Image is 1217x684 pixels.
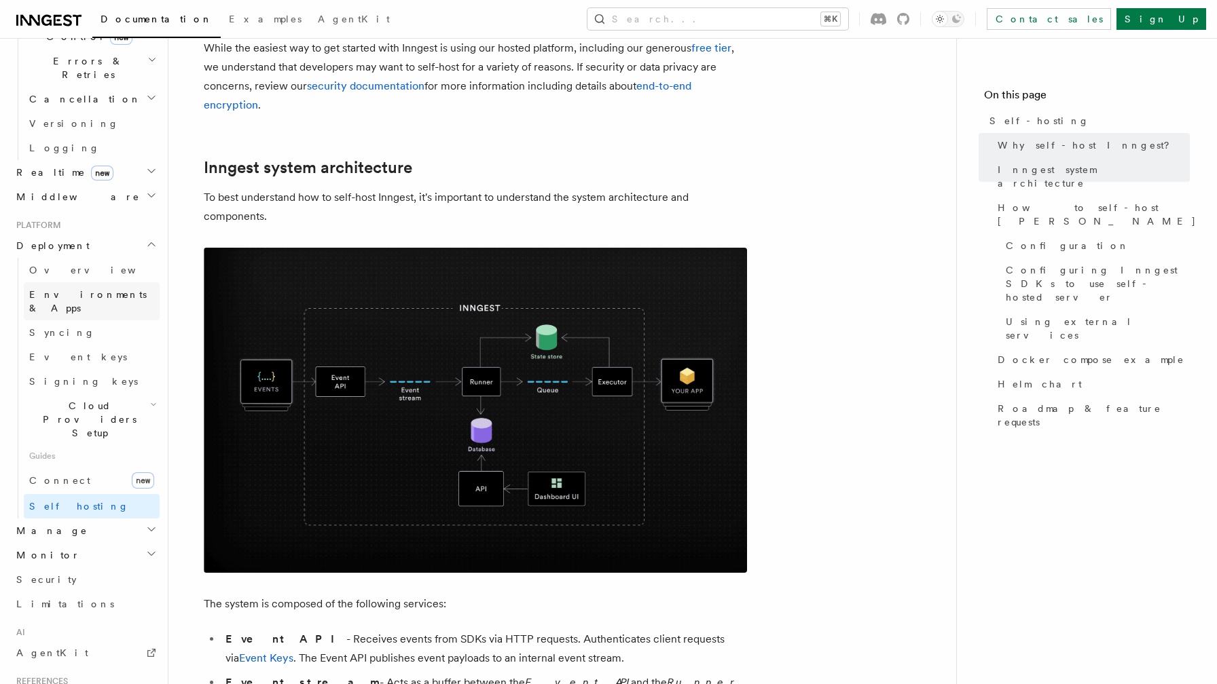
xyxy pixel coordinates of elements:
span: Cancellation [24,92,141,106]
a: Logging [24,136,160,160]
span: Signing keys [29,376,138,387]
a: Documentation [92,4,221,38]
span: Why self-host Inngest? [998,138,1179,152]
span: Docker compose example [998,353,1184,366]
a: Sign Up [1116,8,1206,30]
a: How to self-host [PERSON_NAME] [992,195,1190,233]
span: AI [11,627,25,638]
span: Guides [24,445,160,467]
button: Monitor [11,543,160,567]
span: new [132,472,154,489]
span: Helm chart [998,377,1082,391]
a: Self-hosting [984,109,1190,133]
span: Deployment [11,239,90,252]
span: Inngest system architecture [998,163,1190,190]
strong: Event API [225,632,346,645]
p: The system is composed of the following services: [204,594,747,613]
a: Examples [221,4,310,37]
a: Signing keys [24,369,160,394]
span: Errors & Retries [24,54,147,81]
span: Configuring Inngest SDKs to use self-hosted server [1006,263,1190,304]
div: Deployment [11,258,160,518]
a: Self hosting [24,494,160,518]
a: Configuring Inngest SDKs to use self-hosted server [1000,258,1190,309]
button: Cancellation [24,87,160,111]
span: Self-hosting [989,114,1089,128]
button: Middleware [11,185,160,209]
button: Toggle dark mode [932,11,964,27]
a: Contact sales [987,8,1111,30]
a: Why self-host Inngest? [992,133,1190,157]
span: new [91,166,113,180]
li: - Receives events from SDKs via HTTP requests. Authenticates client requests via . The Event API ... [221,630,747,668]
a: Environments & Apps [24,282,160,320]
button: Cloud Providers Setup [24,394,160,445]
a: Inngest system architecture [204,158,412,177]
a: Security [11,567,160,592]
a: Syncing [24,320,160,345]
span: Cloud Providers Setup [24,399,150,440]
p: To best understand how to self-host Inngest, it's important to understand the system architecture... [204,188,747,226]
a: Docker compose example [992,347,1190,372]
span: AgentKit [16,647,88,658]
a: security documentation [307,79,424,92]
span: Realtime [11,166,113,179]
span: Documentation [101,14,213,24]
kbd: ⌘K [821,12,840,26]
a: AgentKit [11,641,160,665]
span: Syncing [29,327,95,338]
h4: On this page [984,87,1190,109]
span: Versioning [29,118,119,129]
span: Self hosting [29,501,129,512]
span: AgentKit [318,14,390,24]
span: Environments & Apps [29,289,147,313]
a: Limitations [11,592,160,616]
span: Configuration [1006,239,1129,252]
span: Manage [11,524,88,537]
p: While the easiest way to get started with Inngest is using our hosted platform, including our gen... [204,39,747,115]
span: Limitations [16,598,114,609]
a: Roadmap & feature requests [992,396,1190,434]
a: Configuration [1000,233,1190,258]
button: Errors & Retries [24,49,160,87]
span: Event keys [29,351,127,362]
a: free tier [691,41,731,54]
span: Platform [11,220,61,231]
span: How to self-host [PERSON_NAME] [998,201,1197,228]
span: Connect [29,475,90,486]
button: Search...⌘K [587,8,848,30]
span: Security [16,574,77,585]
span: Using external services [1006,315,1190,342]
span: Overview [29,265,169,275]
span: Examples [229,14,302,24]
span: Logging [29,142,100,153]
button: Realtimenew [11,160,160,185]
a: Versioning [24,111,160,136]
a: Using external services [1000,309,1190,347]
a: Connectnew [24,467,160,494]
span: Monitor [11,548,80,562]
a: Inngest system architecture [992,157,1190,195]
a: AgentKit [310,4,398,37]
span: Roadmap & feature requests [998,402,1190,429]
a: Helm chart [992,372,1190,396]
a: Event Keys [239,651,293,664]
img: Inngest system architecture diagram [204,248,747,573]
a: Overview [24,258,160,282]
span: Middleware [11,190,140,204]
a: Event keys [24,345,160,369]
button: Manage [11,518,160,543]
button: Deployment [11,233,160,258]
